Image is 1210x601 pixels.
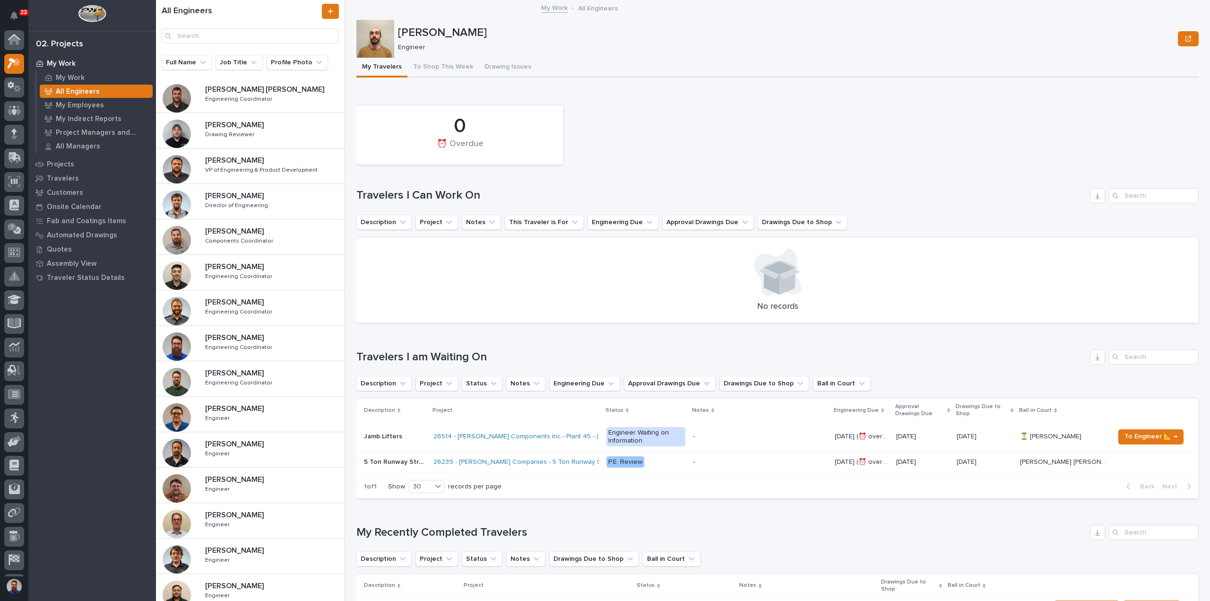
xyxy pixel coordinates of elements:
[896,458,949,466] p: [DATE]
[205,555,232,564] p: Engineer
[47,203,102,211] p: Onsite Calendar
[693,433,695,441] div: -
[156,326,345,361] a: [PERSON_NAME][PERSON_NAME] Engineering CoordinatorEngineering Coordinator
[541,2,568,13] a: My Work
[462,376,502,391] button: Status
[588,215,658,230] button: Engineering Due
[28,157,156,171] a: Projects
[205,591,232,599] p: Engineer
[56,142,100,151] p: All Managers
[36,98,156,112] a: My Employees
[415,551,458,566] button: Project
[156,503,345,539] a: [PERSON_NAME][PERSON_NAME] EngineerEngineer
[948,580,980,591] p: Ball in Court
[205,473,266,484] p: [PERSON_NAME]
[47,231,117,240] p: Automated Drawings
[28,270,156,285] a: Traveler Status Details
[433,433,726,441] a: 26514 - [PERSON_NAME] Components Inc - Plant 45 - (2) Hyperlite ¼ ton bridge cranes; 24’ x 60’
[356,551,412,566] button: Description
[267,55,328,70] button: Profile Photo
[205,236,275,244] p: Components Coordinator
[409,482,432,492] div: 30
[356,189,1086,202] h1: Travelers I Can Work On
[28,56,156,70] a: My Work
[462,215,501,230] button: Notes
[1134,482,1155,491] span: Back
[205,130,256,138] p: Drawing Reviewer
[662,215,754,230] button: Approval Drawings Due
[21,9,27,16] p: 23
[205,449,232,457] p: Engineer
[36,112,156,125] a: My Indirect Reports
[205,438,266,449] p: [PERSON_NAME]
[398,26,1174,40] p: [PERSON_NAME]
[47,189,83,197] p: Customers
[368,302,1187,312] p: No records
[1119,482,1158,491] button: Back
[156,468,345,503] a: [PERSON_NAME][PERSON_NAME] EngineerEngineer
[415,215,458,230] button: Project
[28,228,156,242] a: Automated Drawings
[156,113,345,148] a: [PERSON_NAME][PERSON_NAME] Drawing ReviewerDrawing Reviewer
[1158,482,1199,491] button: Next
[47,60,76,68] p: My Work
[693,458,695,466] div: -
[47,260,96,268] p: Assembly View
[637,580,655,591] p: Status
[205,165,320,174] p: VP of Engineering & Product Development
[205,225,266,236] p: [PERSON_NAME]
[364,405,395,416] p: Description
[758,215,847,230] button: Drawings Due to Shop
[205,413,232,422] p: Engineer
[216,55,263,70] button: Job Title
[12,11,24,26] div: Notifications23
[356,451,1199,472] tr: 5 Ton Runway Structure5 Ton Runway Structure 26239 - [PERSON_NAME] Companies - 5 Ton Runway Struc...
[479,58,537,78] button: Drawing Issues
[834,405,879,416] p: Engineering Due
[606,427,685,447] div: Engineer Waiting on Information
[643,551,700,566] button: Ball in Court
[1109,349,1199,365] input: Search
[356,475,384,498] p: 1 of 1
[156,255,345,290] a: [PERSON_NAME][PERSON_NAME] Engineering CoordinatorEngineering Coordinator
[156,148,345,184] a: [PERSON_NAME][PERSON_NAME] VP of Engineering & Product DevelopmentVP of Engineering & Product Dev...
[364,431,404,441] p: Jamb Lifters
[4,576,24,596] button: users-avatar
[835,431,890,441] p: [DATE] (⏰ overdue)
[205,367,266,378] p: [PERSON_NAME]
[205,200,270,209] p: Director of Engineering
[739,580,756,591] p: Notes
[356,215,412,230] button: Description
[549,376,620,391] button: Engineering Due
[1109,188,1199,203] input: Search
[162,28,339,44] input: Search
[36,71,156,84] a: My Work
[205,190,266,200] p: [PERSON_NAME]
[56,129,149,137] p: Project Managers and Engineers
[47,245,72,254] p: Quotes
[506,551,545,566] button: Notes
[156,290,345,326] a: [PERSON_NAME][PERSON_NAME] Engineering CoordinatorEngineering Coordinator
[36,126,156,139] a: Project Managers and Engineers
[28,242,156,256] a: Quotes
[957,431,978,441] p: [DATE]
[692,405,709,416] p: Notes
[28,200,156,214] a: Onsite Calendar
[205,509,266,520] p: [PERSON_NAME]
[156,78,345,113] a: [PERSON_NAME] [PERSON_NAME][PERSON_NAME] [PERSON_NAME] Engineering CoordinatorEngineering Coordin...
[415,376,458,391] button: Project
[56,115,121,123] p: My Indirect Reports
[205,307,274,315] p: Engineering Coordinator
[356,58,407,78] button: My Travelers
[506,376,545,391] button: Notes
[56,87,100,96] p: All Engineers
[156,184,345,219] a: [PERSON_NAME][PERSON_NAME] Director of EngineeringDirector of Engineering
[356,422,1199,452] tr: Jamb LiftersJamb Lifters 26514 - [PERSON_NAME] Components Inc - Plant 45 - (2) Hyperlite ¼ ton br...
[433,458,625,466] a: 26239 - [PERSON_NAME] Companies - 5 Ton Runway Structure
[205,119,266,130] p: [PERSON_NAME]
[78,5,106,22] img: Workspace Logo
[205,331,266,342] p: [PERSON_NAME]
[881,577,937,594] p: Drawings Due to Shop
